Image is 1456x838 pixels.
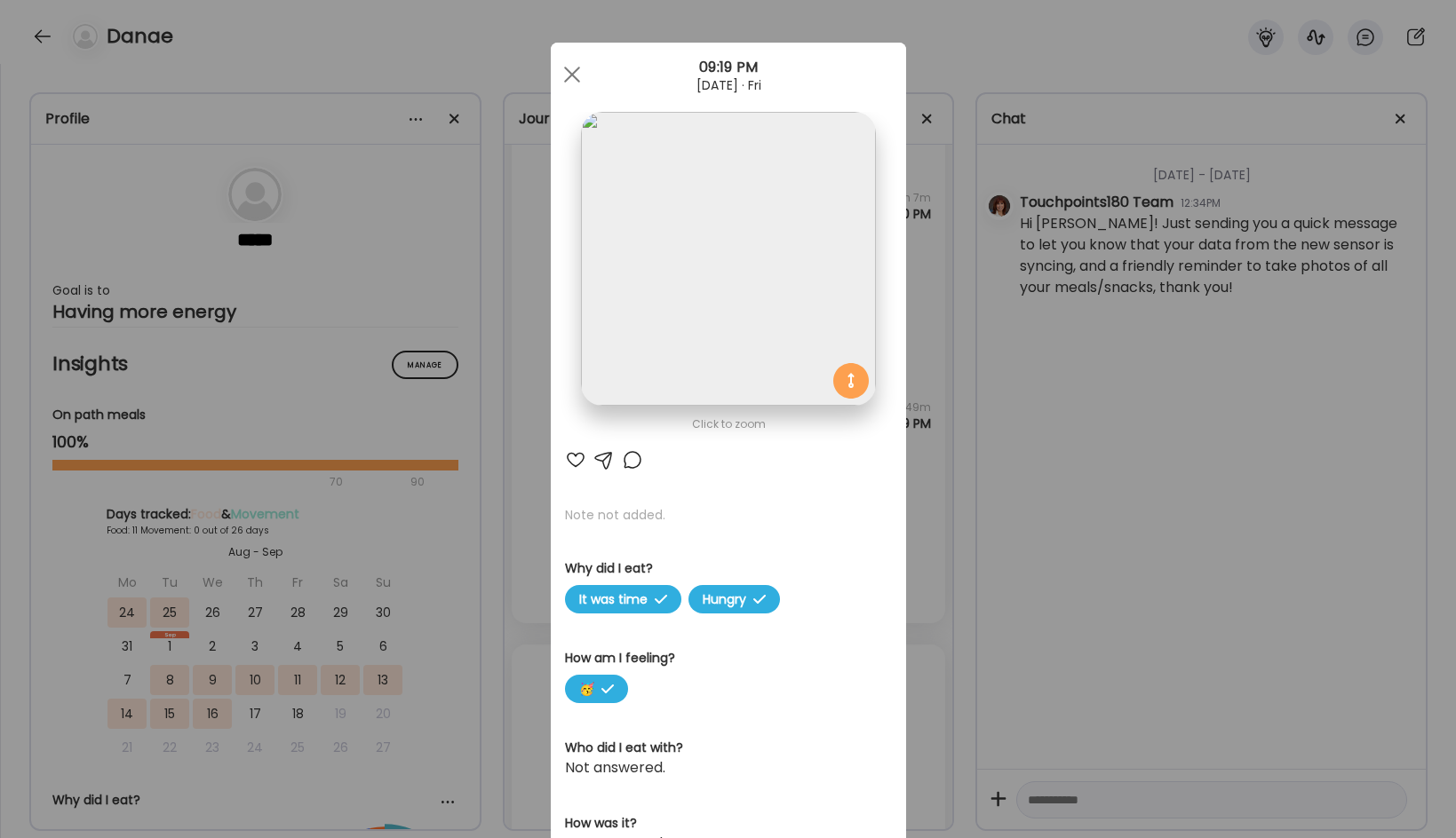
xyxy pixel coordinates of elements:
p: Note not added. [565,506,892,524]
h3: How was it? [565,814,892,833]
img: images%2F9HBKZMAjsQgjWYw0dDklNQEIjOI2%2F1NoINnxSAfdl4A7FLm1m%2F7H6H1R2mo1cNjwmieMTc_1080 [581,112,875,406]
span: 🥳 [565,675,628,703]
span: Hungry [688,585,780,613]
div: Not answered. [565,757,892,779]
span: It was time [565,585,681,613]
div: Click to zoom [565,414,892,435]
h3: How am I feeling? [565,649,892,668]
div: [DATE] · Fri [551,78,906,92]
h3: Who did I eat with? [565,739,892,757]
h3: Why did I eat? [565,559,892,578]
div: 09:19 PM [551,57,906,78]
